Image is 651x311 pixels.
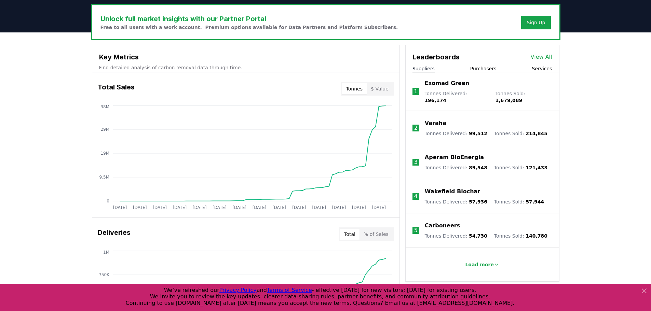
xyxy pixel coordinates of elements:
button: Services [532,65,552,72]
tspan: 750K [99,272,110,277]
tspan: [DATE] [113,205,127,210]
tspan: [DATE] [232,205,246,210]
p: Free to all users with a work account. Premium options available for Data Partners and Platform S... [100,24,398,31]
span: 99,512 [469,131,487,136]
button: Sign Up [521,16,551,29]
span: 1,679,089 [495,98,522,103]
button: Suppliers [412,65,435,72]
p: Tonnes Sold : [494,130,547,137]
tspan: [DATE] [192,205,206,210]
span: 214,845 [526,131,547,136]
tspan: [DATE] [272,205,286,210]
p: 4 [414,192,418,200]
p: 5 [414,226,418,235]
p: Tonnes Delivered : [424,90,488,104]
tspan: 29M [100,127,109,132]
button: % of Sales [360,229,393,240]
tspan: [DATE] [352,205,366,210]
p: Tonnes Delivered : [425,198,487,205]
tspan: [DATE] [153,205,167,210]
tspan: [DATE] [332,205,346,210]
tspan: [DATE] [173,205,187,210]
p: 2 [414,124,418,132]
a: Exomad Green [424,79,469,87]
span: 140,780 [526,233,547,239]
tspan: 1M [103,250,109,255]
tspan: 19M [100,151,109,156]
tspan: [DATE] [133,205,147,210]
p: Load more [465,261,494,268]
a: View All [531,53,552,61]
p: Tonnes Sold : [494,232,547,239]
button: Purchasers [470,65,497,72]
tspan: 38M [100,104,109,109]
p: Find detailed analysis of carbon removal data through time. [99,64,393,71]
a: Aperam BioEnergia [425,153,484,161]
h3: Total Sales [98,82,135,96]
span: 57,936 [469,199,487,204]
tspan: [DATE] [312,205,326,210]
tspan: 0 [107,199,109,203]
tspan: [DATE] [213,205,227,210]
p: Tonnes Delivered : [425,232,487,239]
h3: Key Metrics [99,52,393,62]
span: 89,548 [469,165,487,170]
span: 196,174 [424,98,446,103]
h3: Leaderboards [412,52,460,62]
span: 121,433 [526,165,547,170]
button: Load more [460,258,505,271]
a: Carboneers [425,222,460,230]
a: Varaha [425,119,446,127]
p: 1 [414,87,417,96]
p: 3 [414,158,418,166]
p: Tonnes Sold : [494,164,547,171]
a: Wakefield Biochar [425,187,480,196]
button: Tonnes [342,83,367,94]
p: Tonnes Sold : [494,198,544,205]
tspan: [DATE] [292,205,306,210]
p: Tonnes Delivered : [425,130,487,137]
span: 54,730 [469,233,487,239]
tspan: [DATE] [372,205,386,210]
span: 57,944 [526,199,544,204]
button: $ Value [367,83,393,94]
p: Tonnes Delivered : [425,164,487,171]
a: Sign Up [527,19,545,26]
tspan: 9.5M [99,175,109,180]
button: Total [340,229,360,240]
tspan: [DATE] [252,205,266,210]
h3: Deliveries [98,227,131,241]
h3: Unlock full market insights with our Partner Portal [100,14,398,24]
p: Tonnes Sold : [495,90,552,104]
